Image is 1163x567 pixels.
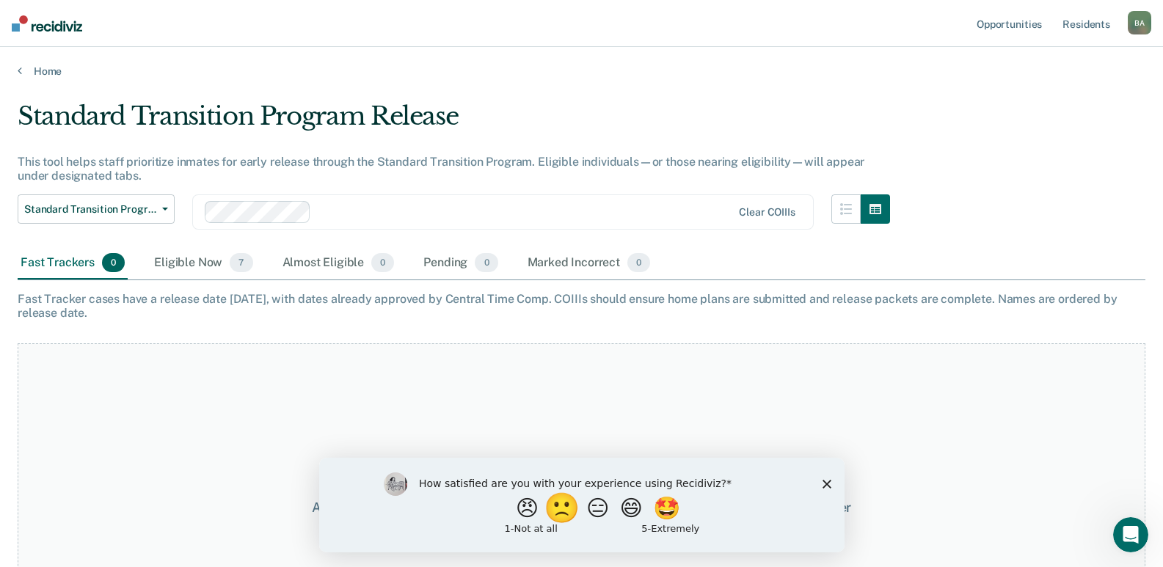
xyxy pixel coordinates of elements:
[18,155,890,183] div: This tool helps staff prioritize inmates for early release through the Standard Transition Progra...
[24,203,156,216] span: Standard Transition Program Release
[102,253,125,272] span: 0
[18,247,128,279] div: Fast Trackers0
[525,247,654,279] div: Marked Incorrect0
[18,65,1145,78] a: Home
[1113,517,1148,552] iframe: Intercom live chat
[371,253,394,272] span: 0
[280,247,398,279] div: Almost Eligible0
[420,247,500,279] div: Pending0
[475,253,497,272] span: 0
[18,101,890,143] div: Standard Transition Program Release
[230,253,252,272] span: 7
[12,15,82,32] img: Recidiviz
[627,253,650,272] span: 0
[1128,11,1151,34] button: BA
[151,247,255,279] div: Eligible Now7
[18,292,1145,320] div: Fast Tracker cases have a release date [DATE], with dates already approved by Central Time Comp. ...
[739,206,795,219] div: Clear COIIIs
[18,194,175,224] button: Standard Transition Program Release
[1128,11,1151,34] div: B A
[300,500,864,531] div: At this time, there are no residents who are Fast Trackers. Please navigate to one of the other t...
[319,458,845,552] iframe: Survey by Kim from Recidiviz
